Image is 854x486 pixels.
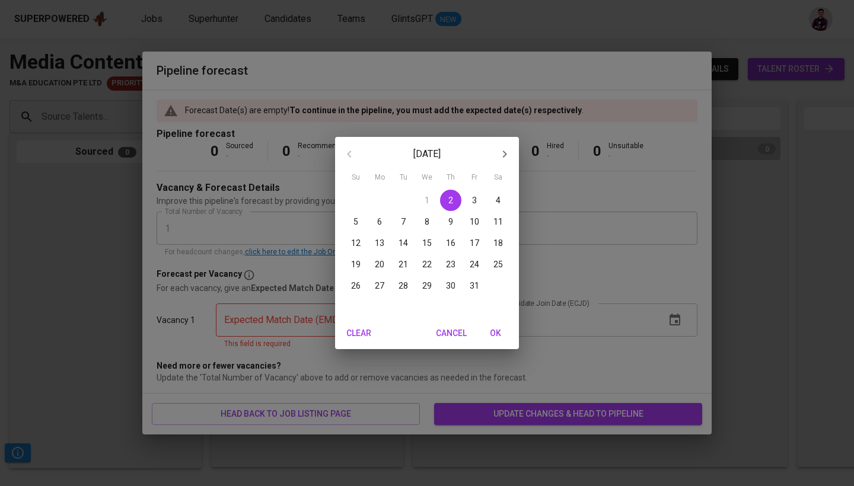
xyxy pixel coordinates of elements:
[416,232,438,254] button: 15
[393,275,414,296] button: 28
[351,258,361,270] p: 19
[493,237,503,249] p: 18
[493,258,503,270] p: 25
[448,194,453,206] p: 2
[345,232,367,254] button: 12
[446,237,455,249] p: 16
[377,216,382,228] p: 6
[431,322,471,344] button: Cancel
[440,254,461,275] button: 23
[440,190,461,211] button: 2
[369,211,390,232] button: 6
[353,216,358,228] p: 5
[375,280,384,292] p: 27
[369,232,390,254] button: 13
[345,275,367,296] button: 26
[464,254,485,275] button: 24
[422,237,432,249] p: 15
[470,216,479,228] p: 10
[369,275,390,296] button: 27
[440,275,461,296] button: 30
[393,211,414,232] button: 7
[464,211,485,232] button: 10
[393,172,414,184] span: Tu
[416,172,438,184] span: We
[345,326,373,341] span: Clear
[440,172,461,184] span: Th
[416,275,438,296] button: 29
[493,216,503,228] p: 11
[464,172,485,184] span: Fr
[416,254,438,275] button: 22
[422,280,432,292] p: 29
[436,326,467,341] span: Cancel
[364,147,490,161] p: [DATE]
[375,258,384,270] p: 20
[472,194,477,206] p: 3
[470,258,479,270] p: 24
[487,190,509,211] button: 4
[487,254,509,275] button: 25
[446,258,455,270] p: 23
[351,280,361,292] p: 26
[399,258,408,270] p: 21
[496,194,501,206] p: 4
[340,322,378,344] button: Clear
[375,237,384,249] p: 13
[446,280,455,292] p: 30
[399,237,408,249] p: 14
[345,254,367,275] button: 19
[470,237,479,249] p: 17
[464,232,485,254] button: 17
[369,254,390,275] button: 20
[470,280,479,292] p: 31
[476,322,514,344] button: OK
[487,232,509,254] button: 18
[401,216,406,228] p: 7
[399,280,408,292] p: 28
[487,172,509,184] span: Sa
[345,172,367,184] span: Su
[425,216,429,228] p: 8
[422,258,432,270] p: 22
[393,232,414,254] button: 14
[464,190,485,211] button: 3
[369,172,390,184] span: Mo
[487,211,509,232] button: 11
[416,211,438,232] button: 8
[345,211,367,232] button: 5
[448,216,453,228] p: 9
[464,275,485,296] button: 31
[440,232,461,254] button: 16
[351,237,361,249] p: 12
[440,211,461,232] button: 9
[393,254,414,275] button: 21
[481,326,509,341] span: OK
